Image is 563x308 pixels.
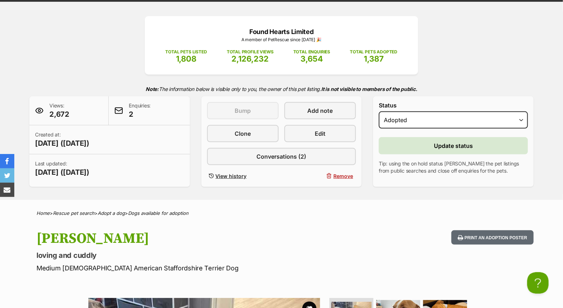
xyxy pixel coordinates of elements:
p: The information below is visible only to you, the owner of this pet listing. [29,82,534,96]
a: Adopt a dog [98,210,125,216]
a: Dogs available for adoption [128,210,189,216]
strong: Note: [146,86,159,92]
iframe: Help Scout Beacon - Open [527,272,549,294]
span: Clone [235,129,251,138]
strong: It is not visible to members of the public. [321,86,417,92]
p: TOTAL PROFILE VIEWS [227,49,274,55]
a: Home [36,210,50,216]
p: Created at: [35,131,89,148]
span: Bump [235,106,251,115]
p: Views: [49,102,69,119]
a: View history [207,171,279,181]
div: > > > [19,211,544,216]
p: Last updated: [35,160,89,177]
p: Found Hearts Limited [156,27,407,37]
p: TOTAL PETS LISTED [166,49,207,55]
button: Print an adoption poster [451,230,534,245]
span: View history [216,172,247,180]
span: Conversations (2) [256,152,306,161]
p: TOTAL ENQUIRIES [293,49,330,55]
h1: [PERSON_NAME] [36,230,339,247]
span: Update status [434,141,473,150]
p: Enquiries: [129,102,151,119]
p: Medium [DEMOGRAPHIC_DATA] American Staffordshire Terrier Dog [36,263,339,273]
span: 1,808 [176,54,197,63]
button: Bump [207,102,279,119]
a: Edit [284,125,356,142]
p: A member of PetRescue since [DATE] 🎉 [156,37,407,43]
span: Add note [308,106,333,115]
button: Remove [284,171,356,181]
label: Status [379,102,528,109]
span: 1,387 [364,54,384,63]
a: Rescue pet search [53,210,94,216]
span: 3,654 [300,54,323,63]
span: Remove [333,172,353,180]
a: Add note [284,102,356,119]
span: Edit [315,129,325,138]
span: [DATE] ([DATE]) [35,167,89,177]
button: Update status [379,137,528,154]
span: [DATE] ([DATE]) [35,138,89,148]
a: Clone [207,125,279,142]
span: 2 [129,109,151,119]
span: 2,672 [49,109,69,119]
a: Conversations (2) [207,148,356,165]
p: Tip: using the on hold status [PERSON_NAME] the pet listings from public searches and close off e... [379,160,528,174]
span: 2,126,232 [231,54,269,63]
p: loving and cuddly [36,250,339,260]
p: TOTAL PETS ADOPTED [350,49,397,55]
